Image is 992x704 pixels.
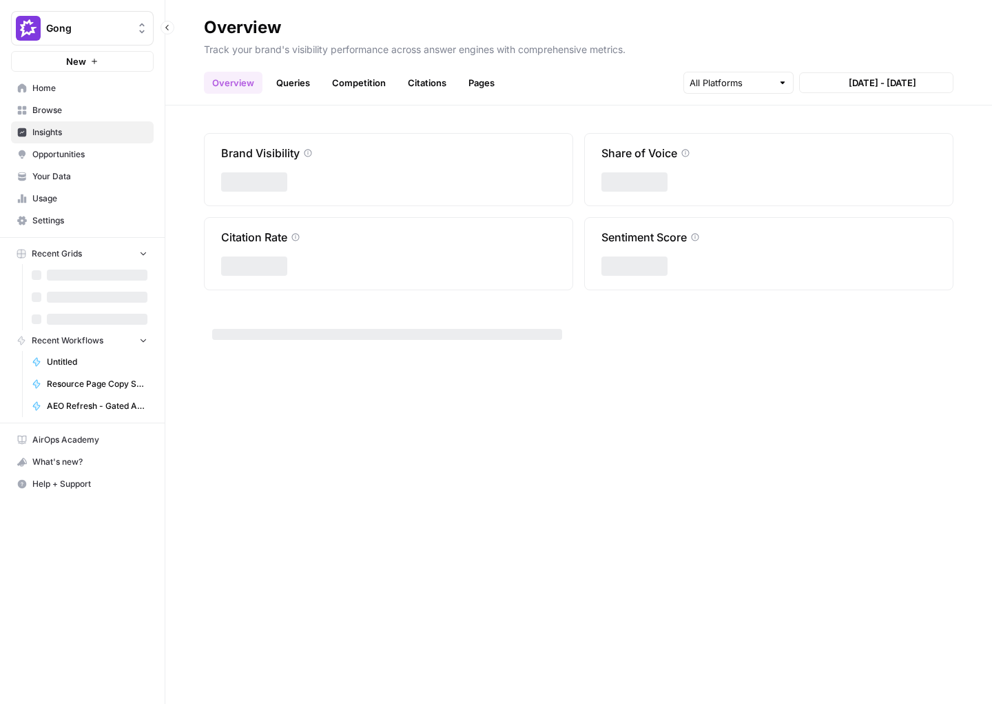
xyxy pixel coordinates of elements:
span: AirOps Academy [32,434,147,446]
a: Untitled [25,351,154,373]
a: Usage [11,188,154,210]
span: Settings [32,214,147,227]
div: Overview [204,17,281,39]
button: [DATE] - [DATE] [799,72,953,93]
span: Gong [46,21,130,35]
a: Overview [204,72,262,94]
span: Untitled [47,356,147,368]
span: [DATE] - [DATE] [849,76,916,90]
a: Competition [324,72,394,94]
div: What's new? [12,452,153,472]
span: Insights [32,126,147,139]
img: Gong Logo [16,16,41,41]
a: Home [11,77,154,99]
a: Pages [460,72,503,94]
span: Recent Grids [32,248,82,260]
a: Resource Page Copy Scrape [25,373,154,395]
span: Recent Workflows [32,334,103,347]
p: Citation Rate [221,229,287,245]
span: Browse [32,104,147,117]
p: Sentiment Score [601,229,687,245]
a: AEO Refresh - Gated Asset LPs [25,395,154,417]
span: Home [32,82,147,94]
a: Your Data [11,165,154,188]
a: Settings [11,210,154,232]
a: Insights [11,121,154,143]
button: Recent Grids [11,243,154,264]
span: Usage [32,192,147,205]
button: Recent Workflows [11,330,154,351]
p: Track your brand's visibility performance across answer engines with comprehensive metrics. [204,39,953,57]
button: New [11,51,154,72]
a: Citations [400,72,455,94]
input: All Platforms [690,76,772,90]
button: Workspace: Gong [11,11,154,46]
a: Opportunities [11,143,154,165]
span: Your Data [32,170,147,183]
span: Resource Page Copy Scrape [47,378,147,390]
a: Queries [268,72,318,94]
p: Share of Voice [601,145,677,161]
button: Help + Support [11,473,154,495]
p: Brand Visibility [221,145,300,161]
span: AEO Refresh - Gated Asset LPs [47,400,147,412]
span: Opportunities [32,148,147,161]
span: New [66,54,86,68]
span: Help + Support [32,478,147,490]
a: Browse [11,99,154,121]
button: What's new? [11,451,154,473]
a: AirOps Academy [11,429,154,451]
